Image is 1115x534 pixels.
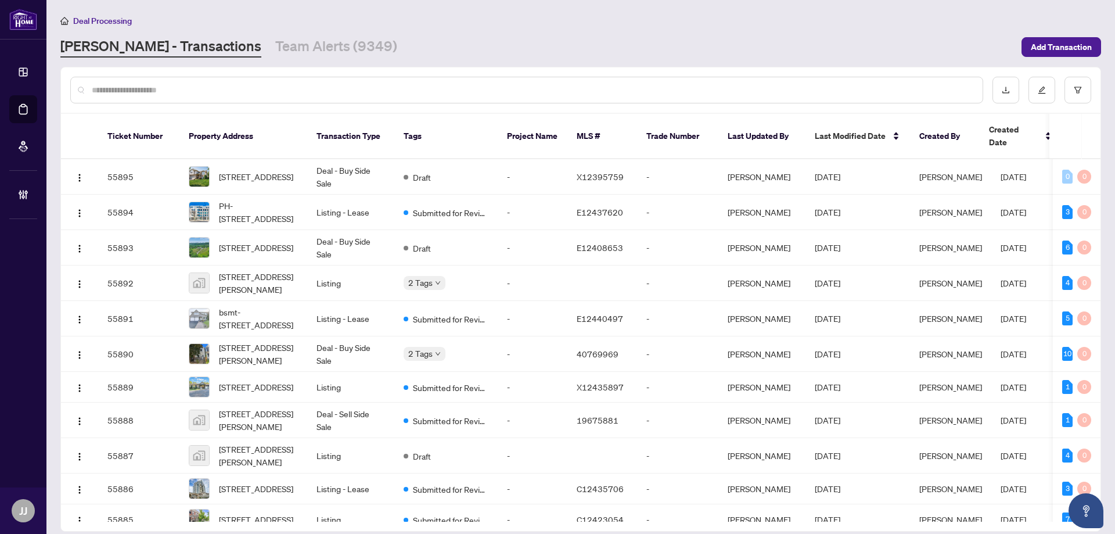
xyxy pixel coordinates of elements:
[815,130,886,142] span: Last Modified Date
[919,450,982,461] span: [PERSON_NAME]
[1031,38,1092,56] span: Add Transaction
[1028,77,1055,103] button: edit
[98,336,179,372] td: 55890
[435,280,441,286] span: down
[219,270,298,296] span: [STREET_ADDRESS][PERSON_NAME]
[70,479,89,498] button: Logo
[408,347,433,360] span: 2 Tags
[70,167,89,186] button: Logo
[1001,313,1026,324] span: [DATE]
[718,438,805,474] td: [PERSON_NAME]
[219,513,293,526] span: [STREET_ADDRESS]
[919,514,982,525] span: [PERSON_NAME]
[1077,311,1091,325] div: 0
[815,415,840,425] span: [DATE]
[1069,493,1103,528] button: Open asap
[219,306,298,331] span: bsmt-[STREET_ADDRESS]
[1077,170,1091,184] div: 0
[307,195,394,230] td: Listing - Lease
[577,382,624,392] span: X12435897
[1062,513,1073,526] div: 7
[577,242,623,253] span: E12408653
[1064,77,1091,103] button: filter
[413,483,488,496] span: Submitted for Review
[189,202,209,222] img: thumbnail-img
[1022,37,1101,57] button: Add Transaction
[992,77,1019,103] button: download
[394,114,498,159] th: Tags
[1077,205,1091,219] div: 0
[275,37,397,58] a: Team Alerts (9349)
[189,377,209,397] img: thumbnail-img
[498,195,567,230] td: -
[577,483,624,494] span: C12435706
[9,9,37,30] img: logo
[60,37,261,58] a: [PERSON_NAME] - Transactions
[1062,311,1073,325] div: 5
[98,230,179,266] td: 55893
[1001,415,1026,425] span: [DATE]
[919,483,982,494] span: [PERSON_NAME]
[75,244,84,253] img: Logo
[919,313,982,324] span: [PERSON_NAME]
[1062,347,1073,361] div: 10
[498,301,567,336] td: -
[413,414,488,427] span: Submitted for Review
[498,230,567,266] td: -
[219,407,298,433] span: [STREET_ADDRESS][PERSON_NAME]
[70,309,89,328] button: Logo
[718,474,805,504] td: [PERSON_NAME]
[75,173,84,182] img: Logo
[413,381,488,394] span: Submitted for Review
[718,159,805,195] td: [PERSON_NAME]
[189,167,209,187] img: thumbnail-img
[637,114,718,159] th: Trade Number
[637,159,718,195] td: -
[498,159,567,195] td: -
[98,114,179,159] th: Ticket Number
[413,514,488,526] span: Submitted for Review
[189,273,209,293] img: thumbnail-img
[1001,207,1026,217] span: [DATE]
[413,171,431,184] span: Draft
[980,114,1061,159] th: Created Date
[307,266,394,301] td: Listing
[919,207,982,217] span: [PERSON_NAME]
[577,514,624,525] span: C12423054
[815,278,840,288] span: [DATE]
[637,336,718,372] td: -
[577,171,624,182] span: X12395759
[413,242,431,255] span: Draft
[189,309,209,328] img: thumbnail-img
[307,230,394,266] td: Deal - Buy Side Sale
[98,195,179,230] td: 55894
[919,415,982,425] span: [PERSON_NAME]
[815,207,840,217] span: [DATE]
[637,474,718,504] td: -
[70,274,89,292] button: Logo
[1077,380,1091,394] div: 0
[498,372,567,403] td: -
[70,510,89,529] button: Logo
[98,159,179,195] td: 55895
[98,474,179,504] td: 55886
[718,336,805,372] td: [PERSON_NAME]
[70,378,89,396] button: Logo
[1001,514,1026,525] span: [DATE]
[219,381,293,393] span: [STREET_ADDRESS]
[413,450,431,463] span: Draft
[637,266,718,301] td: -
[1077,276,1091,290] div: 0
[919,349,982,359] span: [PERSON_NAME]
[577,313,623,324] span: E12440497
[70,238,89,257] button: Logo
[98,438,179,474] td: 55887
[1001,382,1026,392] span: [DATE]
[1001,242,1026,253] span: [DATE]
[637,372,718,403] td: -
[1062,449,1073,463] div: 4
[219,443,298,468] span: [STREET_ADDRESS][PERSON_NAME]
[307,403,394,438] td: Deal - Sell Side Sale
[98,301,179,336] td: 55891
[219,241,293,254] span: [STREET_ADDRESS]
